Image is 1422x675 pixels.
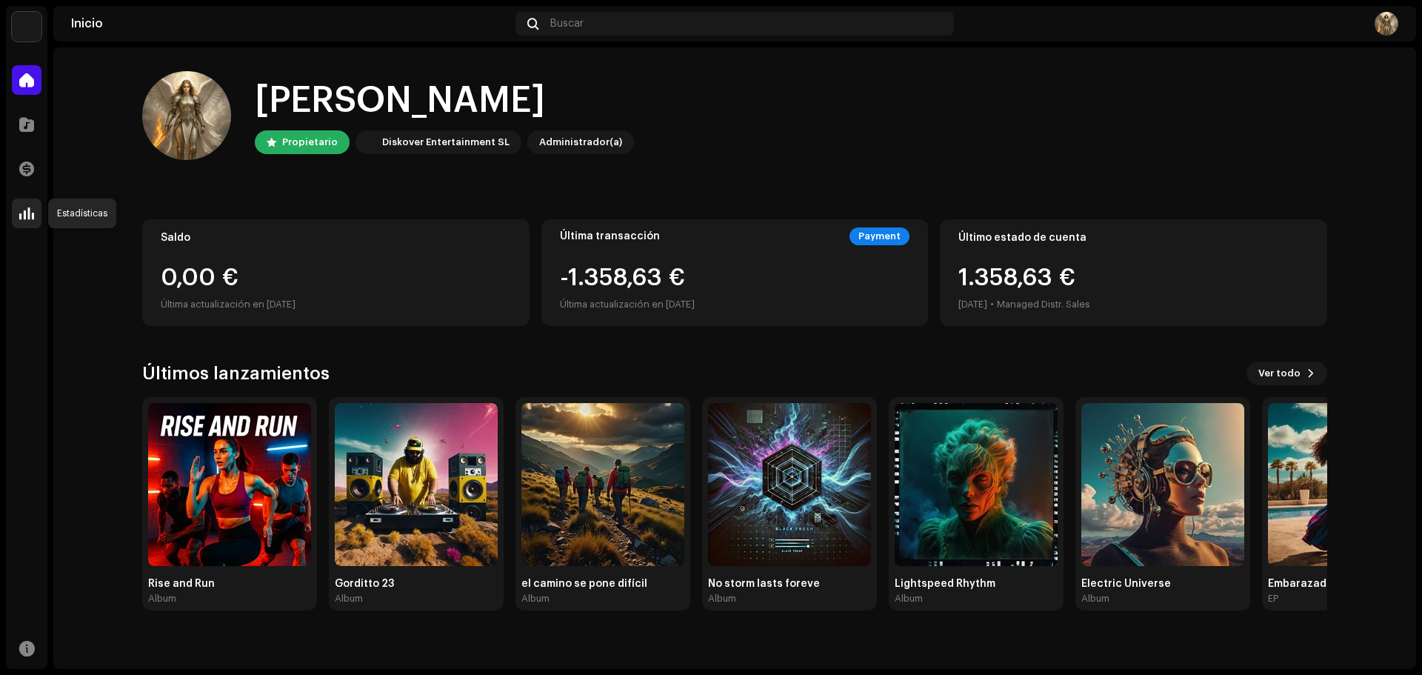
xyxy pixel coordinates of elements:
[1081,578,1244,590] div: Electric Universe
[895,593,923,605] div: Album
[1258,359,1301,388] span: Ver todo
[708,578,871,590] div: No storm lasts foreve
[539,133,622,151] div: Administrador(a)
[521,578,684,590] div: el camino se pone difícil
[255,77,634,124] div: [PERSON_NAME]
[335,593,363,605] div: Album
[708,403,871,566] img: 4b5d0122-13d1-4e2f-90dc-5b0fc73415ca
[1081,593,1109,605] div: Album
[358,133,376,151] img: 297a105e-aa6c-4183-9ff4-27133c00f2e2
[849,227,909,245] div: Payment
[71,18,510,30] div: Inicio
[142,219,530,326] re-o-card-value: Saldo
[521,593,550,605] div: Album
[1268,593,1278,605] div: EP
[708,593,736,605] div: Album
[382,133,510,151] div: Diskover Entertainment SL
[148,578,311,590] div: Rise and Run
[560,296,695,313] div: Última actualización en [DATE]
[148,403,311,566] img: eb9dc482-ffbc-4ef4-8477-82cdbd0fa8e7
[161,232,511,244] div: Saldo
[1081,403,1244,566] img: 4f7bb16e-92d9-4994-9ce2-edef2b1dfa34
[335,403,498,566] img: a1307cb3-bbba-45c0-8a13-b4bd42d7f42d
[895,403,1058,566] img: bf50ae02-188c-4b86-b868-ad660c9f194c
[12,12,41,41] img: 297a105e-aa6c-4183-9ff4-27133c00f2e2
[282,133,338,151] div: Propietario
[895,578,1058,590] div: Lightspeed Rhythm
[1375,12,1398,36] img: 0b1410a1-c96d-4672-8a1c-dd4e0121b81f
[940,219,1327,326] re-o-card-value: Último estado de cuenta
[521,403,684,566] img: a9366dbd-ef92-44b3-8260-f2249d2d4ff8
[958,296,987,313] div: [DATE]
[958,232,1309,244] div: Último estado de cuenta
[997,296,1090,313] div: Managed Distr. Sales
[550,18,584,30] span: Buscar
[990,296,994,313] div: •
[142,362,330,385] h3: Últimos lanzamientos
[142,71,231,160] img: 0b1410a1-c96d-4672-8a1c-dd4e0121b81f
[148,593,176,605] div: Album
[161,296,511,313] div: Última actualización en [DATE]
[560,230,660,242] div: Última transacción
[1246,362,1327,385] button: Ver todo
[335,578,498,590] div: Gorditto 23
